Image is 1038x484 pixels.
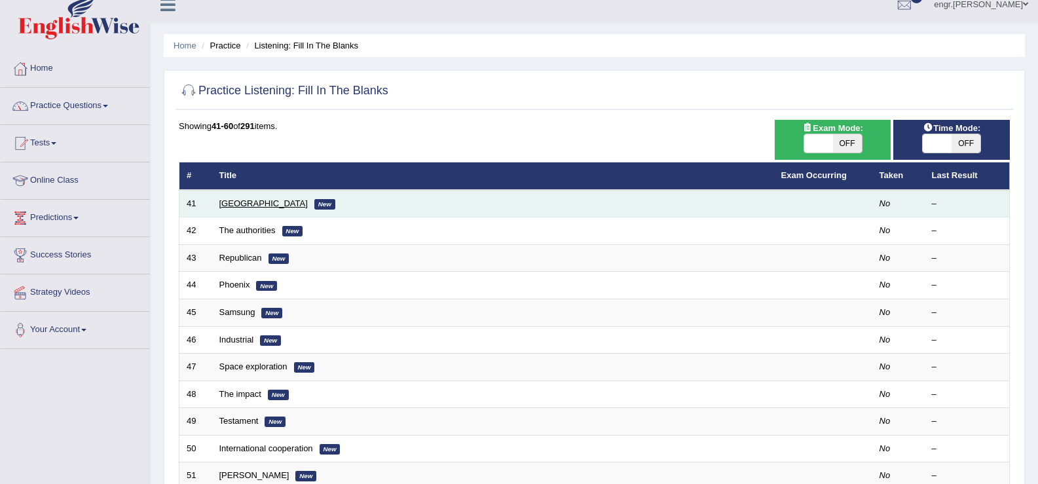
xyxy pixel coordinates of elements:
[198,39,240,52] li: Practice
[932,334,1003,346] div: –
[295,471,316,481] em: New
[1,274,150,307] a: Strategy Videos
[212,162,774,190] th: Title
[932,415,1003,428] div: –
[1,88,150,121] a: Practice Questions
[1,162,150,195] a: Online Class
[179,162,212,190] th: #
[219,470,289,480] a: [PERSON_NAME]
[260,335,281,346] em: New
[219,225,276,235] a: The authorities
[952,134,980,153] span: OFF
[320,444,341,455] em: New
[932,279,1003,291] div: –
[932,198,1003,210] div: –
[240,121,255,131] b: 291
[880,335,891,344] em: No
[1,50,150,83] a: Home
[219,443,313,453] a: International cooperation
[179,244,212,272] td: 43
[880,198,891,208] em: No
[1,237,150,270] a: Success Stories
[880,362,891,371] em: No
[932,443,1003,455] div: –
[219,198,308,208] a: [GEOGRAPHIC_DATA]
[918,121,986,135] span: Time Mode:
[932,470,1003,482] div: –
[797,121,868,135] span: Exam Mode:
[179,272,212,299] td: 44
[179,435,212,462] td: 50
[261,308,282,318] em: New
[925,162,1010,190] th: Last Result
[179,408,212,436] td: 49
[880,443,891,453] em: No
[880,416,891,426] em: No
[219,335,254,344] a: Industrial
[880,307,891,317] em: No
[294,362,315,373] em: New
[1,125,150,158] a: Tests
[775,120,891,160] div: Show exams occurring in exams
[219,416,259,426] a: Testament
[179,217,212,245] td: 42
[932,225,1003,237] div: –
[265,417,286,427] em: New
[932,252,1003,265] div: –
[179,326,212,354] td: 46
[880,280,891,289] em: No
[268,390,289,400] em: New
[179,120,1010,132] div: Showing of items.
[880,253,891,263] em: No
[880,225,891,235] em: No
[179,381,212,408] td: 48
[219,362,287,371] a: Space exploration
[932,307,1003,319] div: –
[282,226,303,236] em: New
[179,81,388,101] h2: Practice Listening: Fill In The Blanks
[1,312,150,344] a: Your Account
[256,281,277,291] em: New
[880,470,891,480] em: No
[179,190,212,217] td: 41
[880,389,891,399] em: No
[219,389,261,399] a: The impact
[219,280,250,289] a: Phoenix
[269,253,289,264] em: New
[932,388,1003,401] div: –
[872,162,925,190] th: Taken
[833,134,862,153] span: OFF
[932,361,1003,373] div: –
[314,199,335,210] em: New
[1,200,150,233] a: Predictions
[219,307,255,317] a: Samsung
[781,170,847,180] a: Exam Occurring
[174,41,196,50] a: Home
[219,253,262,263] a: Republican
[179,299,212,327] td: 45
[212,121,233,131] b: 41-60
[179,354,212,381] td: 47
[243,39,358,52] li: Listening: Fill In The Blanks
